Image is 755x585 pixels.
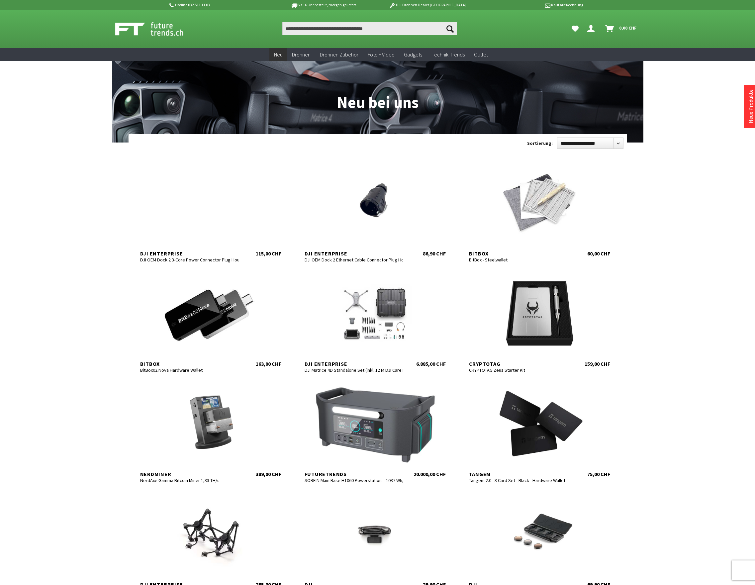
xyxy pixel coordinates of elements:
p: DJI Drohnen Dealer [GEOGRAPHIC_DATA] [376,1,479,9]
p: Kauf auf Rechnung [480,1,583,9]
a: Outlet [469,48,493,61]
div: 60,00 CHF [587,250,610,257]
a: DJI Enterprise DJI Matrice 4D Standalone Set (inkl. 12 M DJI Care Enterprise Plus) 6.885,00 CHF [298,274,452,367]
a: Hi, Serdar - Dein Konto [585,22,600,35]
a: Warenkorb [603,22,640,35]
img: Shop Futuretrends - zur Startseite wechseln [115,21,198,37]
div: 115,00 CHF [256,250,281,257]
div: 86,90 CHF [423,250,446,257]
span: 0,00 CHF [619,23,637,33]
a: DJI Enterprise DJI OEM Dock 2 Ethernet Cable Connector Plug Housing (YC.DZ.SS001112) 86,90 CHF [298,164,452,257]
div: 20.000,00 CHF [414,471,446,477]
a: Drohnen Zubehör [315,48,363,61]
button: Suchen [443,22,457,35]
div: BitBox - Steelwallet [469,257,568,263]
div: 159,00 CHF [585,360,610,367]
div: DJI Enterprise [305,360,404,367]
span: Gadgets [404,51,422,58]
div: BitBox [140,360,239,367]
div: 389,00 CHF [256,471,281,477]
div: BitBox [469,250,568,257]
a: Futuretrends SOREIN Main Base H1060 Powerstation – 1037 Wh, 2200 W, LiFePO4 20.000,00 CHF [298,384,452,477]
div: Tangem 2.0 - 3 Card Set - Black - Hardware Wallet [469,477,568,483]
div: SOREIN Main Base H1060 Powerstation – 1037 Wh, 2200 W, LiFePO4 [305,477,404,483]
div: CRYPTOTAG [469,360,568,367]
a: Gadgets [399,48,427,61]
span: Outlet [474,51,488,58]
div: CRYPTOTAG Zeus Starter Kit [469,367,568,373]
div: BitBox02 Nova Hardware Wallet [140,367,239,373]
div: DJI OEM Dock 2 3-Core Power Connector Plug Housing (YC.DZ.SS001114) [140,257,239,263]
a: Foto + Video [363,48,399,61]
p: Bis 16 Uhr bestellt, morgen geliefert. [272,1,376,9]
span: Drohnen [292,51,311,58]
div: DJI Matrice 4D Standalone Set (inkl. 12 M DJI Care Enterprise Plus) [305,367,404,373]
div: Nerdminer [140,471,239,477]
div: DJI OEM Dock 2 Ethernet Cable Connector Plug Housing (YC.DZ.SS001112) [305,257,404,263]
div: 163,00 CHF [256,360,281,367]
a: DJI Enterprise DJI OEM Dock 2 3-Core Power Connector Plug Housing (YC.DZ.SS001114) 115,00 CHF [134,164,288,257]
input: Produkt, Marke, Kategorie, EAN, Artikelnummer… [282,22,457,35]
a: Neu [269,48,287,61]
div: 6.885,00 CHF [416,360,446,367]
a: BitBox BitBox02 Nova Hardware Wallet 163,00 CHF [134,274,288,367]
a: CRYPTOTAG CRYPTOTAG Zeus Starter Kit 159,00 CHF [462,274,617,367]
a: Technik-Trends [427,48,469,61]
div: 75,00 CHF [587,471,610,477]
span: Technik-Trends [431,51,465,58]
div: Tangem [469,471,568,477]
label: Sortierung: [527,138,553,148]
a: BitBox BitBox - Steelwallet 60,00 CHF [462,164,617,257]
div: DJI Enterprise [140,250,239,257]
h1: Neu bei uns [129,55,627,111]
div: DJI Enterprise [305,250,404,257]
a: Neue Produkte [747,89,754,123]
a: Tangem Tangem 2.0 - 3 Card Set - Black - Hardware Wallet 75,00 CHF [462,384,617,477]
a: Nerdminer NerdAxe Gamma Bitcoin Miner 1,33 TH/s 389,00 CHF [134,384,288,477]
div: NerdAxe Gamma Bitcoin Miner 1,33 TH/s [140,477,239,483]
p: Hotline 032 511 11 03 [168,1,272,9]
div: Futuretrends [305,471,404,477]
a: Meine Favoriten [568,22,582,35]
a: Drohnen [287,48,315,61]
span: Drohnen Zubehör [320,51,358,58]
span: Neu [274,51,283,58]
span: Foto + Video [368,51,395,58]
